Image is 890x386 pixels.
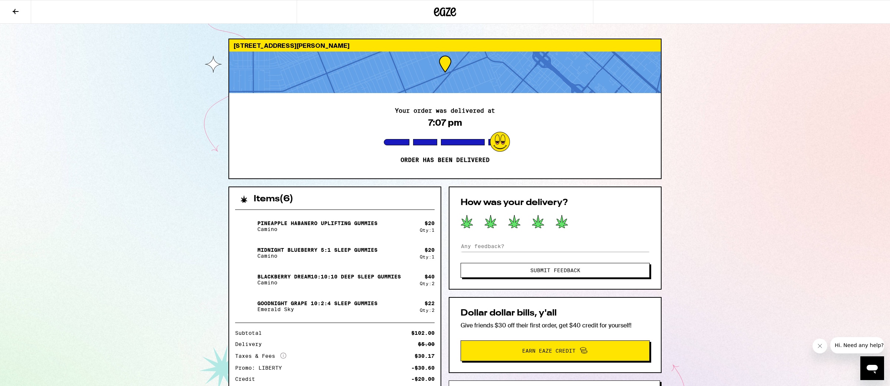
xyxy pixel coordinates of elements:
h2: Your order was delivered at [395,108,495,114]
div: Delivery [235,342,267,347]
div: 7:07 pm [428,118,462,128]
div: $5.00 [418,342,435,347]
p: Goodnight Grape 10:2:4 Sleep Gummies [257,300,378,306]
div: $ 40 [425,274,435,280]
iframe: Close message [812,339,827,353]
h2: Dollar dollar bills, y'all [461,309,650,318]
div: Credit [235,376,260,382]
div: Taxes & Fees [235,353,286,359]
img: Goodnight Grape 10:2:4 Sleep Gummies [235,296,256,317]
button: Submit Feedback [461,263,650,278]
iframe: Message from company [830,337,884,353]
div: [STREET_ADDRESS][PERSON_NAME] [229,39,661,52]
div: Qty: 1 [420,228,435,232]
p: Camino [257,280,401,286]
p: Emerald Sky [257,306,378,312]
div: Promo: LIBERTY [235,365,287,370]
iframe: Button to launch messaging window [860,356,884,380]
div: $ 20 [425,247,435,253]
div: $30.17 [415,353,435,359]
div: Qty: 2 [420,281,435,286]
p: Pineapple Habanero Uplifting Gummies [257,220,378,226]
p: Camino [257,253,378,259]
h2: How was your delivery? [461,198,650,207]
p: Order has been delivered [400,156,489,164]
input: Any feedback? [461,241,650,252]
p: Midnight Blueberry 5:1 Sleep Gummies [257,247,378,253]
p: Camino [257,226,378,232]
img: Blackberry Dream10:10:10 Deep Sleep Gummies [235,269,256,290]
div: Qty: 2 [420,308,435,313]
img: Midnight Blueberry 5:1 Sleep Gummies [235,243,256,263]
span: Earn Eaze Credit [522,348,576,353]
div: $ 22 [425,300,435,306]
div: -$20.00 [411,376,435,382]
div: -$30.60 [411,365,435,370]
img: Pineapple Habanero Uplifting Gummies [235,216,256,237]
div: $ 20 [425,220,435,226]
div: Qty: 1 [420,254,435,259]
div: Subtotal [235,330,267,336]
div: $102.00 [411,330,435,336]
h2: Items ( 6 ) [254,195,293,204]
span: Submit Feedback [530,268,580,273]
p: Blackberry Dream10:10:10 Deep Sleep Gummies [257,274,401,280]
p: Give friends $30 off their first order, get $40 credit for yourself! [461,321,650,329]
button: Earn Eaze Credit [461,340,650,361]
